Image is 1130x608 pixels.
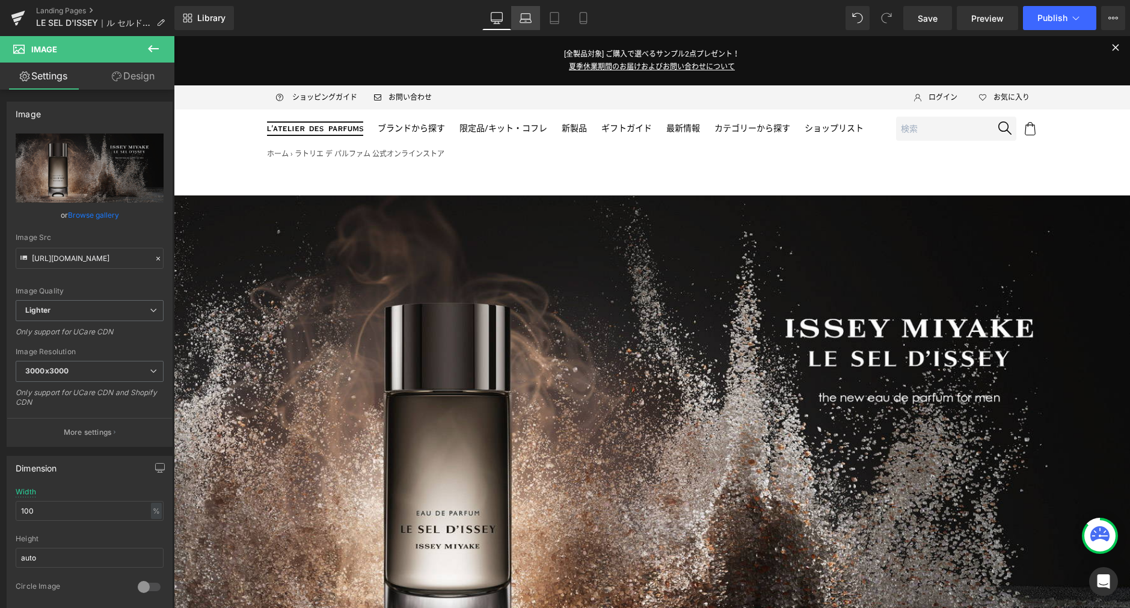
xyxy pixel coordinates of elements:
span: ラトリエ デ パルファム 公式オンラインストア [121,114,271,122]
img: Icon_Email.svg [200,58,207,64]
img: Icon_Heart_Empty.svg [805,58,812,65]
img: Icon_Cart.svg [850,86,863,99]
a: ホーム [93,114,115,122]
div: % [151,503,162,519]
div: Only support for UCare CDN [16,327,164,345]
p: More settings [64,427,112,438]
span: › [117,114,119,122]
span: ログイン [755,55,784,68]
a: Tablet [540,6,569,30]
div: Height [16,535,164,543]
a: Laptop [511,6,540,30]
div: Image Quality [16,287,164,295]
a: ログイン [733,55,784,68]
div: Image Resolution [16,348,164,356]
div: Only support for UCare CDN and Shopify CDN [16,388,164,415]
a: ギフトガイド [428,82,478,103]
button: More [1101,6,1125,30]
a: Design [90,63,177,90]
a: お問い合わせ [193,55,258,68]
span: LE SEL D'ISSEY｜ル セルドゥ イッセイ オードパルファム｜[PERSON_NAME]（[PERSON_NAME]） [36,18,152,28]
a: 夏季休業期間のお届けおよびお問い合わせについて [395,26,561,35]
div: Image [16,102,41,119]
input: auto [16,548,164,568]
input: 検索 [722,81,843,105]
button: Undo [846,6,870,30]
a: Desktop [482,6,511,30]
img: Icon_User.svg [740,55,748,68]
div: or [16,209,164,221]
b: Lighter [25,306,51,315]
a: Preview [957,6,1018,30]
img: ラトリエ デ パルファム 公式オンラインストア [93,85,189,100]
span: Preview [971,12,1004,25]
span: Library [197,13,226,23]
a: Landing Pages [36,6,174,16]
span: Image [31,45,57,54]
span: ショッピングガイド [118,55,183,68]
img: Icon_Search.svg [824,85,838,99]
nav: breadcrumbs [93,112,271,124]
div: Circle Image [16,582,126,594]
a: ショッピングガイド [93,55,183,68]
input: auto [16,501,164,521]
b: 3000x3000 [25,366,69,375]
a: 新製品 [388,82,413,103]
div: Image Src [16,233,164,242]
a: 最新情報 [493,82,526,103]
p: [全製品対象] ご購入で選べるサンプル2点プレゼント！ [12,12,944,37]
span: お問い合わせ [215,55,258,68]
a: Browse gallery [68,204,119,226]
div: Width [16,488,36,496]
a: カテゴリーから探す [541,82,616,103]
div: Dimension [16,456,57,473]
button: Redo [874,6,898,30]
span: お気に入り [820,55,856,68]
button: Publish [1023,6,1096,30]
a: New Library [174,6,234,30]
a: 限定品/キット・コフレ [286,82,373,103]
div: Open Intercom Messenger [1089,567,1118,596]
button: More settings [7,418,172,446]
input: Link [16,248,164,269]
a: Mobile [569,6,598,30]
span: Publish [1037,13,1067,23]
a: ショップリスト [631,82,690,103]
a: ブランドから探す [204,82,271,103]
span: Save [918,12,938,25]
img: Icon_ShoppingGuide.svg [100,56,111,67]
